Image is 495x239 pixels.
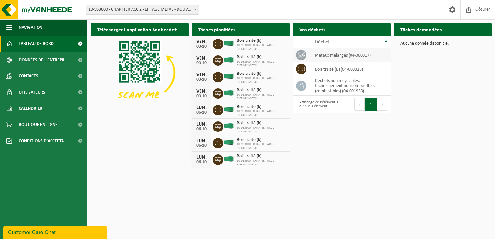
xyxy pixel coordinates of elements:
[19,100,42,117] span: Calendrier
[19,52,68,68] span: Données de l'entrepr...
[223,90,234,96] img: HK-XC-40-GN-00
[195,160,208,165] div: 06-10
[19,133,68,149] span: Conditions d'accepta...
[293,23,332,36] h2: Vos déchets
[237,43,286,51] span: 10-963600 - CHANTIER ACC 2 - EIFFAGE METAL
[237,76,286,84] span: 10-963600 - CHANTIER ACC 2 - EIFFAGE METAL
[394,23,448,36] h2: Tâches demandées
[315,40,330,45] span: Déchet
[237,121,286,126] span: Bois traité (b)
[237,154,286,159] span: Bois traité (b)
[195,138,208,143] div: LUN.
[19,19,42,36] span: Navigation
[237,55,286,60] span: Bois traité (b)
[19,84,45,100] span: Utilisateurs
[237,126,286,134] span: 10-963600 - CHANTIER ACC 2 - EIFFAGE METAL
[400,41,485,46] p: Aucune donnée disponible.
[223,40,234,46] img: HK-XC-40-GN-00
[354,98,365,111] button: Previous
[377,98,387,111] button: Next
[223,107,234,112] img: HK-XC-40-GN-00
[195,94,208,98] div: 03-10
[223,140,234,145] img: HK-XC-40-GN-00
[195,77,208,82] div: 03-10
[195,61,208,65] div: 03-10
[91,23,189,36] h2: Téléchargez l'application Vanheede+ maintenant!
[3,225,108,239] iframe: chat widget
[195,127,208,131] div: 06-10
[310,48,391,62] td: métaux mélangés (04-000017)
[195,122,208,127] div: LUN.
[86,5,199,15] span: 10-963600 - CHANTIER ACC 2 - EIFFAGE METAL - DOUVRIN
[195,110,208,115] div: 06-10
[237,159,286,167] span: 10-963600 - CHANTIER ACC 2 - EIFFAGE METAL
[192,23,242,36] h2: Tâches planifiées
[310,76,391,96] td: déchets non recyclables, techniquement non combustibles (combustibles) (04-001933)
[91,36,189,109] img: Download de VHEPlus App
[237,38,286,43] span: Bois traité (b)
[237,142,286,150] span: 10-963600 - CHANTIER ACC 2 - EIFFAGE METAL
[296,97,339,111] div: Affichage de l'élément 1 à 3 sur 3 éléments
[237,104,286,109] span: Bois traité (b)
[237,93,286,101] span: 10-963600 - CHANTIER ACC 2 - EIFFAGE METAL
[223,57,234,63] img: HK-XC-40-GN-00
[86,5,199,14] span: 10-963600 - CHANTIER ACC 2 - EIFFAGE METAL - DOUVRIN
[19,68,38,84] span: Contacts
[195,89,208,94] div: VEN.
[195,143,208,148] div: 06-10
[365,98,377,111] button: 1
[195,39,208,44] div: VEN.
[195,105,208,110] div: LUN.
[19,117,58,133] span: Boutique en ligne
[195,56,208,61] div: VEN.
[237,60,286,68] span: 10-963600 - CHANTIER ACC 2 - EIFFAGE METAL
[195,72,208,77] div: VEN.
[223,74,234,79] img: HK-XC-40-GN-00
[195,155,208,160] div: LUN.
[19,36,54,52] span: Tableau de bord
[237,88,286,93] span: Bois traité (b)
[195,44,208,49] div: 03-10
[237,109,286,117] span: 10-963600 - CHANTIER ACC 2 - EIFFAGE METAL
[310,62,391,76] td: bois traité (B) (04-000028)
[223,123,234,129] img: HK-XC-40-GN-00
[223,156,234,162] img: HK-XC-40-GN-00
[237,71,286,76] span: Bois traité (b)
[237,137,286,142] span: Bois traité (b)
